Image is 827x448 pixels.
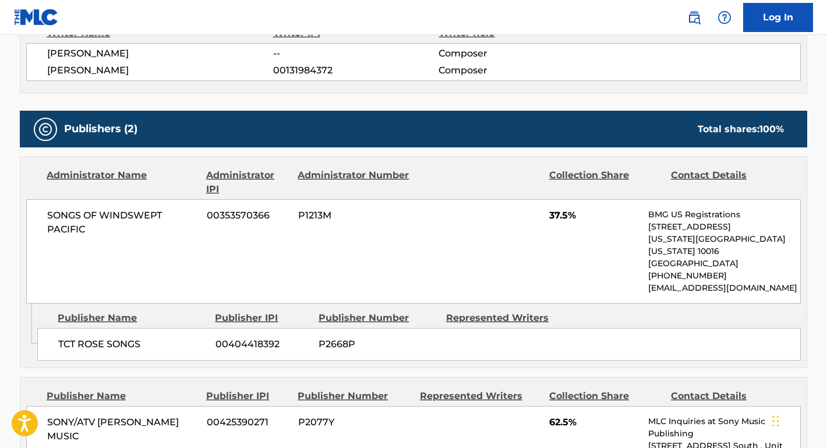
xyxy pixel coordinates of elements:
[47,64,273,77] span: [PERSON_NAME]
[769,392,827,448] iframe: Chat Widget
[207,415,289,429] span: 00425390271
[273,47,439,61] span: --
[206,168,289,196] div: Administrator IPI
[319,311,437,325] div: Publisher Number
[549,415,639,429] span: 62.5%
[47,389,197,403] div: Publisher Name
[439,64,589,77] span: Composer
[215,311,310,325] div: Publisher IPI
[64,122,137,136] h5: Publishers (2)
[648,221,800,233] p: [STREET_ADDRESS]
[47,168,197,196] div: Administrator Name
[420,389,540,403] div: Represented Writers
[439,47,589,61] span: Composer
[648,209,800,221] p: BMG US Registrations
[215,337,310,351] span: 00404418392
[713,6,736,29] div: Help
[648,282,800,294] p: [EMAIL_ADDRESS][DOMAIN_NAME]
[207,209,289,223] span: 00353570366
[47,415,198,443] span: SONY/ATV [PERSON_NAME] MUSIC
[549,168,662,196] div: Collection Share
[298,168,411,196] div: Administrator Number
[772,404,779,439] div: Glisser
[446,311,565,325] div: Represented Writers
[47,47,273,61] span: [PERSON_NAME]
[47,209,198,237] span: SONGS OF WINDSWEPT PACIFIC
[671,389,784,403] div: Contact Details
[683,6,706,29] a: Public Search
[759,124,784,135] span: 100 %
[648,233,800,257] p: [US_STATE][GEOGRAPHIC_DATA][US_STATE] 10016
[718,10,731,24] img: help
[298,415,411,429] span: P2077Y
[58,337,207,351] span: TCT ROSE SONGS
[298,389,411,403] div: Publisher Number
[298,209,411,223] span: P1213M
[273,64,439,77] span: 00131984372
[58,311,206,325] div: Publisher Name
[687,10,701,24] img: search
[549,389,662,403] div: Collection Share
[648,257,800,270] p: [GEOGRAPHIC_DATA]
[769,392,827,448] div: Widget de chat
[549,209,639,223] span: 37.5%
[206,389,289,403] div: Publisher IPI
[14,9,59,26] img: MLC Logo
[319,337,437,351] span: P2668P
[38,122,52,136] img: Publishers
[743,3,813,32] a: Log In
[648,270,800,282] p: [PHONE_NUMBER]
[698,122,784,136] div: Total shares:
[671,168,784,196] div: Contact Details
[648,415,800,440] p: MLC Inquiries at Sony Music Publishing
